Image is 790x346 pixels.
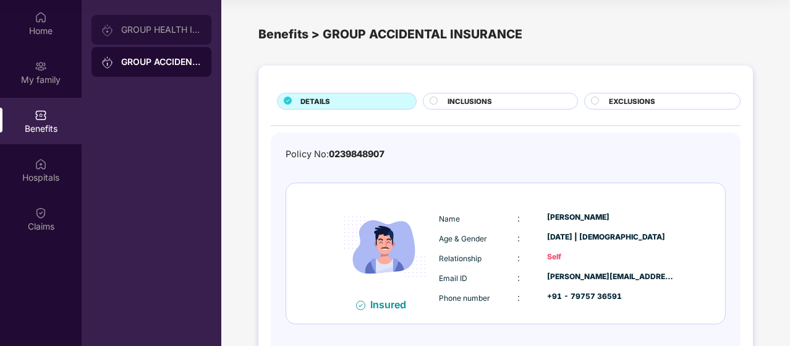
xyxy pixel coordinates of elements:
[609,96,655,107] span: EXCLUSIONS
[300,96,330,107] span: DETAILS
[121,56,202,68] div: GROUP ACCIDENTAL INSURANCE
[448,96,492,107] span: INCLUSIONS
[35,109,47,121] img: svg+xml;base64,PHN2ZyBpZD0iQmVuZWZpdHMiIHhtbG5zPSJodHRwOi8vd3d3LnczLm9yZy8yMDAwL3N2ZyIgd2lkdGg9Ij...
[547,231,674,243] div: [DATE] | [DEMOGRAPHIC_DATA]
[547,212,674,223] div: [PERSON_NAME]
[517,233,520,243] span: :
[101,24,114,37] img: svg+xml;base64,PHN2ZyB3aWR0aD0iMjAiIGhlaWdodD0iMjAiIHZpZXdCb3g9IjAgMCAyMCAyMCIgZmlsbD0ibm9uZSIgeG...
[439,234,487,243] span: Age & Gender
[517,253,520,263] span: :
[329,149,384,159] span: 0239848907
[35,11,47,24] img: svg+xml;base64,PHN2ZyBpZD0iSG9tZSIgeG1sbnM9Imh0dHA6Ly93d3cudzMub3JnLzIwMDAvc3ZnIiB3aWR0aD0iMjAiIG...
[439,274,467,283] span: Email ID
[101,56,114,69] img: svg+xml;base64,PHN2ZyB3aWR0aD0iMjAiIGhlaWdodD0iMjAiIHZpZXdCb3g9IjAgMCAyMCAyMCIgZmlsbD0ibm9uZSIgeG...
[35,158,47,170] img: svg+xml;base64,PHN2ZyBpZD0iSG9zcGl0YWxzIiB4bWxucz0iaHR0cDovL3d3dy53My5vcmcvMjAwMC9zdmciIHdpZHRoPS...
[35,207,47,219] img: svg+xml;base64,PHN2ZyBpZD0iQ2xhaW0iIHhtbG5zPSJodHRwOi8vd3d3LnczLm9yZy8yMDAwL3N2ZyIgd2lkdGg9IjIwIi...
[334,196,436,298] img: icon
[121,25,202,35] div: GROUP HEALTH INSURANCE
[286,147,384,162] div: Policy No:
[258,25,753,44] div: Benefits > GROUP ACCIDENTAL INSURANCE
[439,254,482,263] span: Relationship
[439,214,460,223] span: Name
[547,291,674,303] div: +91 - 79757 36591
[439,293,490,303] span: Phone number
[517,272,520,283] span: :
[35,60,47,72] img: svg+xml;base64,PHN2ZyB3aWR0aD0iMjAiIGhlaWdodD0iMjAiIHZpZXdCb3g9IjAgMCAyMCAyMCIgZmlsbD0ibm9uZSIgeG...
[370,298,414,311] div: Insured
[547,251,674,263] div: Self
[356,301,365,310] img: svg+xml;base64,PHN2ZyB4bWxucz0iaHR0cDovL3d3dy53My5vcmcvMjAwMC9zdmciIHdpZHRoPSIxNiIgaGVpZ2h0PSIxNi...
[547,271,674,283] div: [PERSON_NAME][EMAIL_ADDRESS][DOMAIN_NAME]
[517,213,520,223] span: :
[517,292,520,303] span: :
